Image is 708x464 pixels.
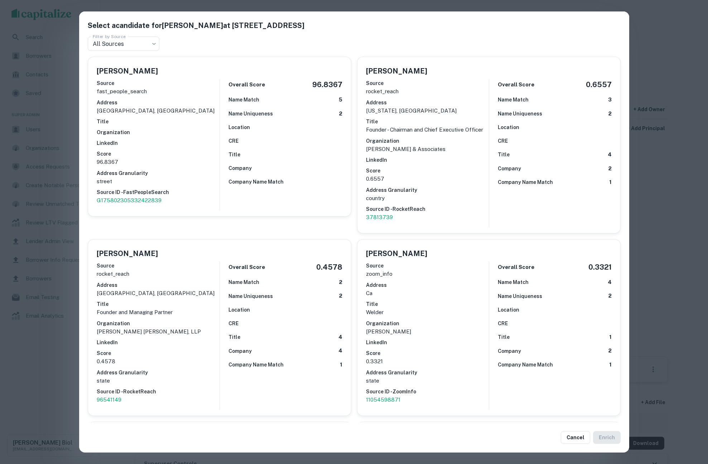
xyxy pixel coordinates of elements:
h6: 2 [339,110,342,118]
h6: Company Name Match [498,361,553,369]
p: zoom_info [366,270,489,278]
h6: Company [498,347,521,355]
h6: Title [228,151,240,158]
h6: Score [97,150,220,158]
h6: Name Uniqueness [498,110,542,118]
h6: 1 [609,178,612,186]
h6: Title [498,151,510,158]
p: ca [366,289,489,298]
h6: Address Granularity [366,186,489,194]
h6: Source ID - ZoomInfo [366,388,489,396]
a: G175802305332422839 [97,196,220,205]
h6: 4 [608,151,612,159]
h6: Title [498,333,510,341]
h6: LinkedIn [366,338,489,346]
h6: Title [366,300,489,308]
h6: Score [97,349,220,357]
h6: LinkedIn [97,338,220,346]
h6: 4 [338,333,342,341]
h6: Source ID - RocketReach [366,205,489,213]
h6: Organization [366,319,489,327]
h6: Source ID - FastPeopleSearch [97,188,220,196]
h6: Organization [97,128,220,136]
h6: Address Granularity [97,369,220,377]
h6: CRE [228,319,239,327]
h6: Overall Score [228,263,265,271]
h6: CRE [498,319,508,327]
h6: Overall Score [498,263,534,271]
h6: Location [228,123,250,131]
a: 96541149 [97,396,220,404]
h5: 0.3321 [588,262,612,273]
h6: Address [97,281,220,289]
h6: Name Match [228,96,259,104]
h6: Overall Score [498,81,534,89]
a: 37813739 [366,213,489,222]
h6: Organization [97,319,220,327]
h5: [PERSON_NAME] [366,66,427,76]
h6: Company [228,164,252,172]
h6: Score [366,167,489,175]
h6: Address Granularity [366,369,489,377]
h5: [PERSON_NAME] [97,248,158,259]
h6: 4 [608,278,612,287]
h6: Company Name Match [228,178,284,186]
p: [GEOGRAPHIC_DATA], [GEOGRAPHIC_DATA] [97,106,220,115]
h6: Source [366,79,489,87]
h6: Company [498,165,521,172]
iframe: Chat Widget [672,407,708,441]
h6: Source [366,262,489,270]
h5: 0.4578 [316,262,342,273]
h6: Source [97,79,220,87]
h6: Address [366,99,489,106]
h5: 0.6557 [586,79,612,90]
p: [GEOGRAPHIC_DATA], [GEOGRAPHIC_DATA] [97,289,220,298]
h6: LinkedIn [366,156,489,164]
p: [PERSON_NAME] [PERSON_NAME], LLP [97,327,220,336]
p: 0.4578 [97,357,220,366]
p: rocket_reach [366,87,489,96]
h6: 2 [339,278,342,287]
p: Welder [366,308,489,317]
h6: Name Uniqueness [228,292,273,300]
h6: Address Granularity [97,169,220,177]
h6: Name Match [498,278,529,286]
h6: Title [97,300,220,308]
p: country [366,194,489,203]
h6: LinkedIn [97,139,220,147]
h5: [PERSON_NAME] [366,248,427,259]
h6: 1 [609,333,612,341]
p: fast_people_search [97,87,220,96]
h6: Name Uniqueness [498,292,542,300]
h6: Score [366,349,489,357]
h6: 2 [608,110,612,118]
h6: Location [498,306,519,314]
h6: Title [366,118,489,126]
h5: 96.8367 [312,79,342,90]
h6: 1 [609,361,612,369]
p: street [97,177,220,186]
h6: Address [97,99,220,106]
h6: Name Match [498,96,529,104]
h6: Source [97,262,220,270]
h6: 2 [608,347,612,355]
p: 0.6557 [366,175,489,183]
label: Filter by Source [93,33,126,39]
p: rocket_reach [97,270,220,278]
p: [PERSON_NAME] [366,327,489,336]
h6: Organization [366,137,489,145]
h6: 4 [338,347,342,355]
p: Founder - Chairman and Chief Executive Officer [366,126,489,134]
h6: CRE [228,137,239,145]
h6: Name Match [228,278,259,286]
h6: Name Uniqueness [228,110,273,118]
a: 11054598871 [366,396,489,404]
h6: Title [228,333,240,341]
h6: 5 [339,96,342,104]
h5: [PERSON_NAME] [97,66,158,76]
h5: Select a candidate for [PERSON_NAME] at [STREET_ADDRESS] [88,20,621,31]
